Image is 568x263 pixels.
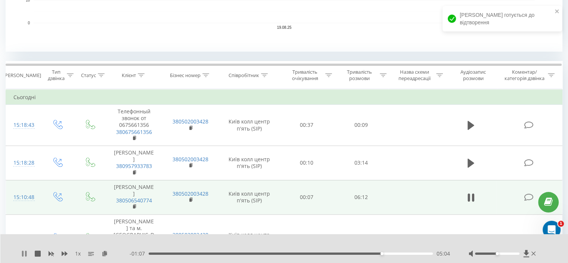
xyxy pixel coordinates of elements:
[106,105,162,146] td: Телефонный звонок от 0675661356
[334,146,388,180] td: 03:14
[173,231,208,238] a: 380502003428
[13,118,33,132] div: 15:18:43
[219,214,280,262] td: Київ колл центр п'ять (SIP)
[555,8,560,15] button: close
[334,105,388,146] td: 00:09
[122,72,136,79] div: Клієнт
[543,221,561,239] iframe: Intercom live chat
[443,6,562,31] div: [PERSON_NAME] готується до відтворення
[558,221,564,227] span: 1
[116,162,152,169] a: 380957933783
[106,180,162,214] td: [PERSON_NAME]
[451,69,495,82] div: Аудіозапис розмови
[219,180,280,214] td: Київ колл центр п'ять (SIP)
[116,197,152,204] a: 380506540774
[28,21,30,25] text: 0
[81,72,96,79] div: Статус
[219,105,280,146] td: Київ колл центр п'ять (SIP)
[219,146,280,180] td: Київ колл центр п'ять (SIP)
[286,69,324,82] div: Тривалість очікування
[47,69,65,82] div: Тип дзвінка
[130,250,149,257] span: - 01:07
[173,118,208,125] a: 380502003428
[502,69,546,82] div: Коментар/категорія дзвінка
[381,252,384,255] div: Accessibility label
[280,105,334,146] td: 00:37
[116,128,152,135] a: 380675661356
[13,231,33,246] div: 15:07:37
[437,250,450,257] span: 05:04
[13,156,33,170] div: 15:18:28
[75,250,81,257] span: 1 x
[334,214,388,262] td: 01:18
[170,72,201,79] div: Бізнес номер
[280,180,334,214] td: 00:07
[496,252,499,255] div: Accessibility label
[280,146,334,180] td: 00:10
[13,190,33,205] div: 15:10:48
[106,146,162,180] td: [PERSON_NAME]
[3,72,41,79] div: [PERSON_NAME]
[173,190,208,197] a: 380502003428
[395,69,434,82] div: Назва схеми переадресації
[280,214,334,262] td: 00:15
[229,72,259,79] div: Співробітник
[277,25,292,30] text: 19.08.25
[106,214,162,262] td: [PERSON_NAME] та м. [GEOGRAPHIC_DATA]
[173,156,208,163] a: 380502003428
[6,90,562,105] td: Сьогодні
[341,69,378,82] div: Тривалість розмови
[334,180,388,214] td: 06:12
